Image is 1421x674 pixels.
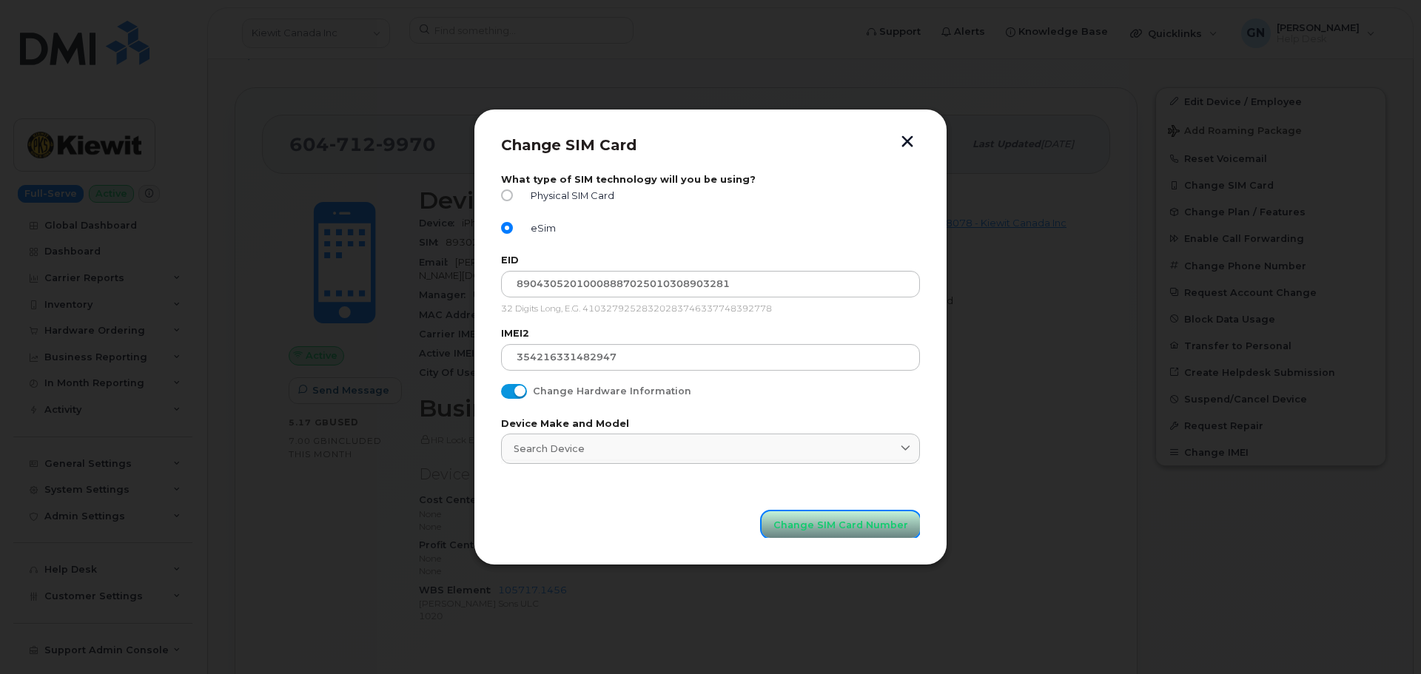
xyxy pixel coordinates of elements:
[501,271,920,297] input: Input Your EID Number
[501,328,920,339] label: IMEI2
[514,442,585,456] span: Search Device
[533,385,691,397] span: Change Hardware Information
[762,511,920,538] button: Change SIM Card Number
[525,190,614,201] span: Physical SIM Card
[501,255,920,266] label: EID
[501,434,920,464] a: Search Device
[501,303,920,315] p: 32 Digits Long, E.G. 41032792528320283746337748392778
[501,174,920,185] label: What type of SIM technology will you be using?
[501,136,636,154] span: Change SIM Card
[773,518,908,532] span: Change SIM Card Number
[501,384,513,396] input: Change Hardware Information
[525,223,556,234] span: eSim
[501,344,920,371] input: Input your IMEI2 Number
[501,222,513,234] input: eSim
[501,189,513,201] input: Physical SIM Card
[501,418,920,429] label: Device Make and Model
[1357,610,1410,663] iframe: Messenger Launcher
